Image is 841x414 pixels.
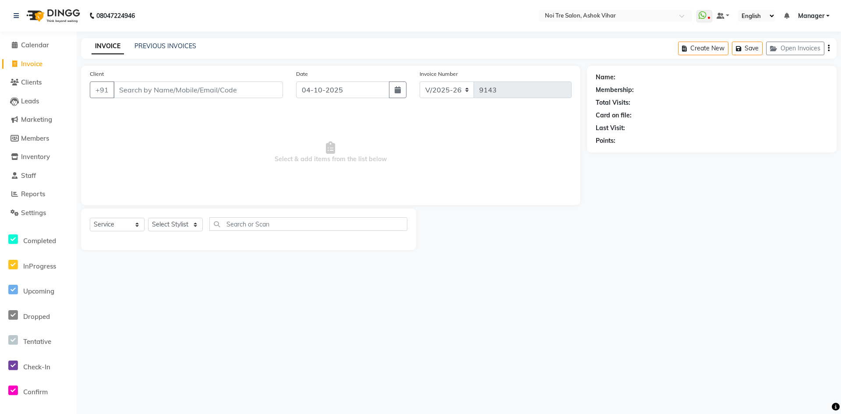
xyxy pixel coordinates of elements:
[90,81,114,98] button: +91
[732,42,763,55] button: Save
[23,388,48,396] span: Confirm
[23,262,56,270] span: InProgress
[90,109,572,196] span: Select & add items from the list below
[23,337,51,346] span: Tentative
[92,39,124,54] a: INVOICE
[596,124,625,133] div: Last Visit:
[678,42,728,55] button: Create New
[113,81,283,98] input: Search by Name/Mobile/Email/Code
[21,190,45,198] span: Reports
[21,171,36,180] span: Staff
[23,287,54,295] span: Upcoming
[596,73,615,82] div: Name:
[96,4,135,28] b: 08047224946
[2,40,74,50] a: Calendar
[596,111,632,120] div: Card on file:
[2,115,74,125] a: Marketing
[22,4,82,28] img: logo
[2,59,74,69] a: Invoice
[21,41,49,49] span: Calendar
[2,208,74,218] a: Settings
[596,85,634,95] div: Membership:
[296,70,308,78] label: Date
[596,136,615,145] div: Points:
[21,209,46,217] span: Settings
[2,171,74,181] a: Staff
[21,134,49,142] span: Members
[2,134,74,144] a: Members
[23,312,50,321] span: Dropped
[766,42,824,55] button: Open Invoices
[21,78,42,86] span: Clients
[90,70,104,78] label: Client
[21,152,50,161] span: Inventory
[21,97,39,105] span: Leads
[134,42,196,50] a: PREVIOUS INVOICES
[2,189,74,199] a: Reports
[420,70,458,78] label: Invoice Number
[23,363,50,371] span: Check-In
[2,152,74,162] a: Inventory
[23,237,56,245] span: Completed
[798,11,824,21] span: Manager
[2,96,74,106] a: Leads
[21,115,52,124] span: Marketing
[21,60,42,68] span: Invoice
[209,217,407,231] input: Search or Scan
[2,78,74,88] a: Clients
[596,98,630,107] div: Total Visits:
